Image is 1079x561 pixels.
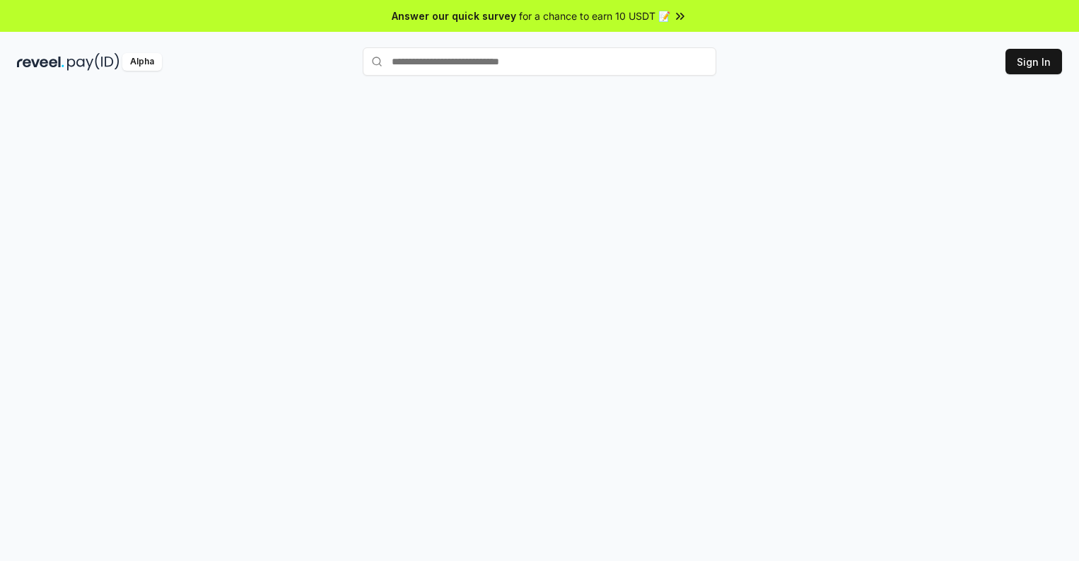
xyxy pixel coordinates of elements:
[392,8,516,23] span: Answer our quick survey
[122,53,162,71] div: Alpha
[67,53,119,71] img: pay_id
[1005,49,1062,74] button: Sign In
[519,8,670,23] span: for a chance to earn 10 USDT 📝
[17,53,64,71] img: reveel_dark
